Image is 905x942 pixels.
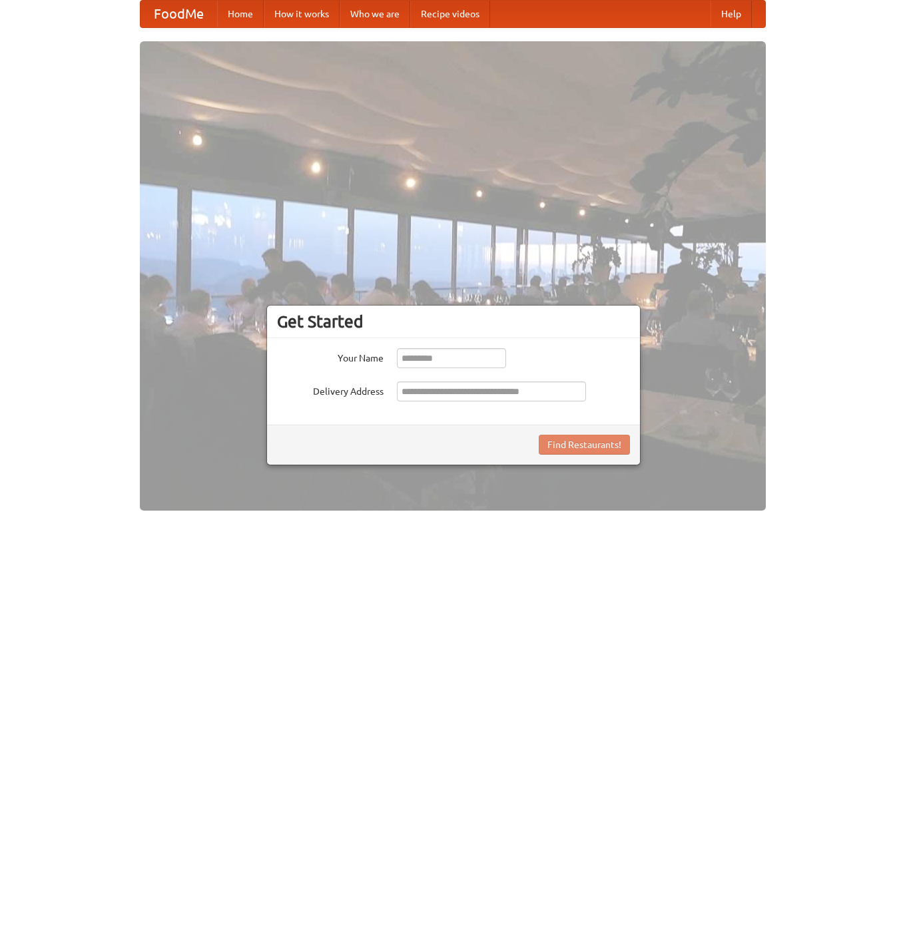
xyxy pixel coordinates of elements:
[539,435,630,455] button: Find Restaurants!
[277,381,384,398] label: Delivery Address
[277,348,384,365] label: Your Name
[277,312,630,332] h3: Get Started
[217,1,264,27] a: Home
[711,1,752,27] a: Help
[141,1,217,27] a: FoodMe
[410,1,490,27] a: Recipe videos
[340,1,410,27] a: Who we are
[264,1,340,27] a: How it works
